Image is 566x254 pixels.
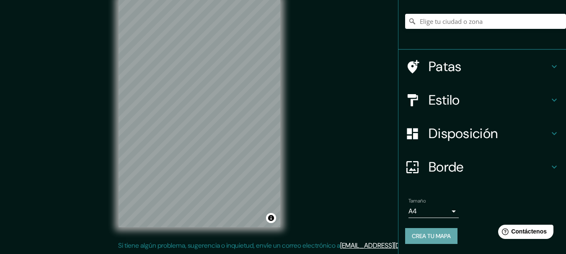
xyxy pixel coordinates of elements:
[429,158,464,176] font: Borde
[429,58,462,75] font: Patas
[408,207,417,216] font: A4
[405,228,457,244] button: Crea tu mapa
[408,198,426,204] font: Tamaño
[408,205,459,218] div: A4
[429,91,460,109] font: Estilo
[412,232,451,240] font: Crea tu mapa
[398,83,566,117] div: Estilo
[118,241,340,250] font: Si tiene algún problema, sugerencia o inquietud, envíe un correo electrónico a
[398,50,566,83] div: Patas
[398,117,566,150] div: Disposición
[491,221,557,245] iframe: Lanzador de widgets de ayuda
[405,14,566,29] input: Elige tu ciudad o zona
[340,241,444,250] a: [EMAIL_ADDRESS][DOMAIN_NAME]
[398,150,566,184] div: Borde
[429,125,498,142] font: Disposición
[266,213,276,223] button: Activar o desactivar atribución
